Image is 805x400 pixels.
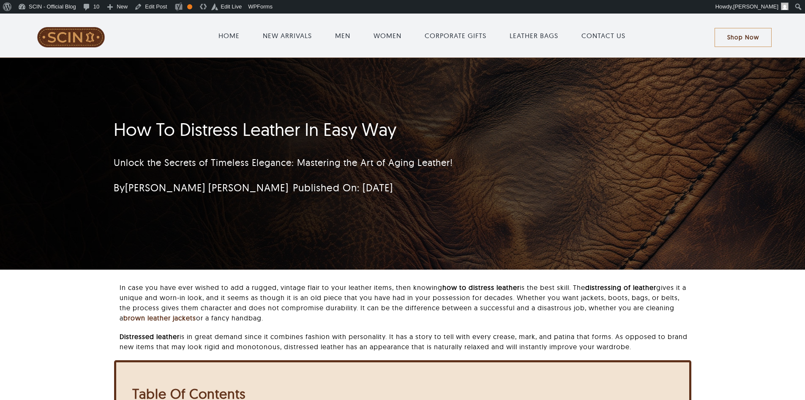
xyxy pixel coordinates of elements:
[125,181,289,194] a: [PERSON_NAME] [PERSON_NAME]
[187,4,192,9] div: OK
[715,28,772,47] a: Shop Now
[263,30,312,41] a: NEW ARRIVALS
[114,119,591,140] h1: How To Distress Leather In Easy Way
[218,30,240,41] a: HOME
[120,282,691,323] p: In case you have ever wished to add a rugged, vintage flair to your leather items, then knowing i...
[727,34,759,41] span: Shop Now
[335,30,350,41] a: MEN
[585,283,656,292] strong: distressing of leather
[293,181,393,194] span: Published On: [DATE]
[130,22,715,49] nav: Main Menu
[733,3,778,10] span: [PERSON_NAME]
[374,30,401,41] a: WOMEN
[425,30,486,41] a: CORPORATE GIFTS
[120,332,180,341] strong: Distressed leather
[120,331,691,352] p: is in great demand since it combines fashion with personality. It has a story to tell with every ...
[644,187,797,362] iframe: chat widget
[442,283,520,292] strong: how to distress leather
[114,156,591,170] p: Unlock the Secrets of Timeless Elegance: Mastering the Art of Aging Leather!
[123,314,196,322] a: brown leather jackets
[770,366,797,392] iframe: chat widget
[114,181,289,194] span: By
[581,30,625,41] a: CONTACT US
[510,30,558,41] a: LEATHER BAGS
